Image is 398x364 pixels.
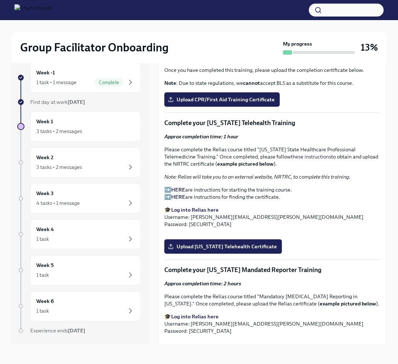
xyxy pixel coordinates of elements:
[17,183,141,213] a: Week 34 tasks • 1 message
[36,235,49,243] div: 1 task
[164,79,380,87] p: : Due to state regulations, we accept BLS as a substitute for this course.
[217,161,274,167] strong: example pictured below
[171,207,219,213] a: Log into Relias here
[17,147,141,178] a: Week 23 tasks • 2 messages
[68,327,85,334] strong: [DATE]
[164,266,380,274] p: Complete your [US_STATE] Mandated Reporter Training
[164,293,380,307] p: Please complete the Relias course titled "Mandatory [MEDICAL_DATA] Reporting in [US_STATE]." Once...
[14,4,52,16] img: CharlieHealth
[36,128,82,135] div: 3 tasks • 2 messages
[164,174,350,180] em: Note: Relias will take you to an external website, NRTRC, to complete this training.
[164,186,380,201] p: ➡️ are instructions for starting the training course. ➡️ are instructions for finding the certifi...
[36,225,54,233] h6: Week 4
[36,261,54,269] h6: Week 5
[164,133,238,140] strong: Approx completion time: 1 hour
[291,153,331,160] a: these instructions
[36,307,49,314] div: 1 task
[36,163,82,171] div: 3 tasks • 2 messages
[164,146,380,167] p: Please complete the Relias course titled "[US_STATE] State Healthcare Professional Telemedicine T...
[20,40,169,55] h2: Group Facilitator Onboarding
[17,291,141,321] a: Week 61 task
[171,186,185,193] a: HERE
[36,118,53,125] h6: Week 1
[30,99,85,105] span: First day at work
[164,119,380,127] p: Complete your [US_STATE] Telehealth Training
[283,40,312,47] strong: My progress
[361,41,378,54] h3: 13%
[36,199,80,207] div: 4 tasks • 1 message
[164,280,241,287] strong: Approx completion time: 2 hours
[36,189,54,197] h6: Week 3
[36,271,49,278] div: 1 task
[164,80,176,86] strong: Note
[164,313,380,335] p: 🎓 Username: [PERSON_NAME][EMAIL_ADDRESS][PERSON_NAME][DOMAIN_NAME] Password: [SECURITY_DATA]
[17,219,141,249] a: Week 41 task
[17,255,141,285] a: Week 51 task
[164,206,380,228] p: 🎓 Username: [PERSON_NAME][EMAIL_ADDRESS][PERSON_NAME][DOMAIN_NAME] Password: [SECURITY_DATA]
[36,79,77,86] div: 1 task • 1 message
[36,69,55,77] h6: Week -1
[171,313,219,320] a: Log into Relias here
[171,194,185,200] a: HERE
[320,300,376,307] strong: example pictured below
[17,111,141,142] a: Week 13 tasks • 2 messages
[169,243,277,250] span: Upload [US_STATE] Telehealth Certificate
[95,80,123,85] span: Complete
[17,63,141,93] a: Week -11 task • 1 messageComplete
[169,96,275,103] span: Upload CPR/First Aid Training Certificate
[164,92,280,107] label: Upload CPR/First Aid Training Certificate
[164,239,282,254] label: Upload [US_STATE] Telehealth Certificate
[243,80,260,86] strong: cannot
[36,297,54,305] h6: Week 6
[17,98,141,106] a: First day at work[DATE]
[36,153,54,161] h6: Week 2
[30,327,85,334] span: Experience ends
[164,66,380,74] p: Once you have completed this training, please upload the completion certificate below.
[68,99,85,105] strong: [DATE]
